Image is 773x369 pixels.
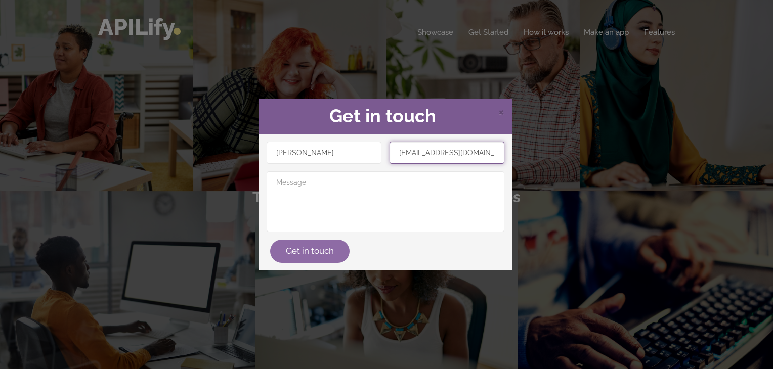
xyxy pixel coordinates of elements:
[498,105,504,118] span: Close
[390,142,504,164] input: Email
[270,240,350,263] button: Get in touch
[498,104,504,119] span: ×
[267,142,381,164] input: Name
[267,106,504,126] h2: Get in touch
